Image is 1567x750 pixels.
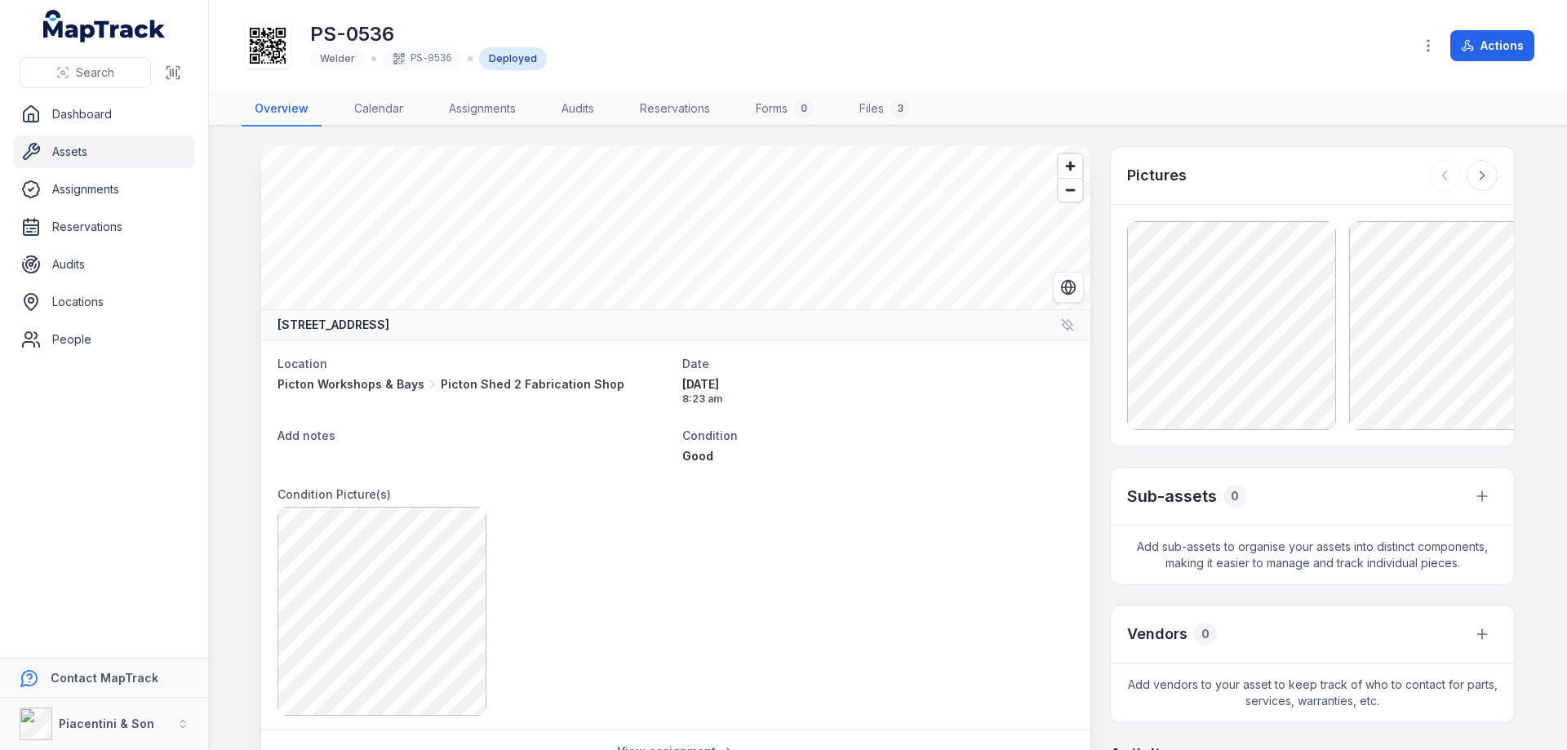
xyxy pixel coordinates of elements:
h1: PS-0536 [310,21,547,47]
button: Switch to Satellite View [1053,272,1084,303]
canvas: Map [261,146,1090,309]
a: Files3 [846,92,923,126]
button: Actions [1450,30,1534,61]
span: Date [682,357,709,371]
span: Location [277,357,327,371]
span: Add vendors to your asset to keep track of who to contact for parts, services, warranties, etc. [1111,663,1514,722]
a: Reservations [627,92,723,126]
span: Picton Shed 2 Fabrication Shop [441,376,624,393]
div: 0 [1194,623,1217,646]
a: Assignments [436,92,529,126]
span: Condition [682,428,738,442]
a: Audits [548,92,607,126]
a: Calendar [341,92,416,126]
span: Add sub-assets to organise your assets into distinct components, making it easier to manage and t... [1111,526,1514,584]
div: PS-0536 [383,47,461,70]
a: Dashboard [13,98,195,131]
button: Search [20,57,151,88]
div: Deployed [479,47,547,70]
a: Reservations [13,211,195,243]
div: 3 [890,99,910,118]
span: [DATE] [682,376,1074,393]
a: MapTrack [43,10,166,42]
div: 0 [794,99,814,118]
button: Zoom in [1059,154,1082,178]
strong: Piacentini & Son [59,717,154,730]
h3: Vendors [1127,623,1187,646]
h3: Pictures [1127,164,1187,187]
a: Assignments [13,173,195,206]
a: Assets [13,135,195,168]
span: Good [682,449,713,463]
a: Picton Workshops & BaysPicton Shed 2 Fabrication Shop [277,376,669,393]
strong: Contact MapTrack [51,671,158,685]
a: Locations [13,286,195,318]
time: 8/6/2025, 8:23:58 AM [682,376,1074,406]
div: 0 [1223,485,1246,508]
span: Search [76,64,114,81]
a: Overview [242,92,322,126]
a: Forms0 [743,92,827,126]
span: Welder [320,52,355,64]
a: Audits [13,248,195,281]
a: People [13,323,195,356]
span: Condition Picture(s) [277,487,391,501]
h2: Sub-assets [1127,485,1217,508]
button: Zoom out [1059,178,1082,202]
span: Add notes [277,428,335,442]
span: 8:23 am [682,393,1074,406]
strong: [STREET_ADDRESS] [277,317,389,333]
span: Picton Workshops & Bays [277,376,424,393]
